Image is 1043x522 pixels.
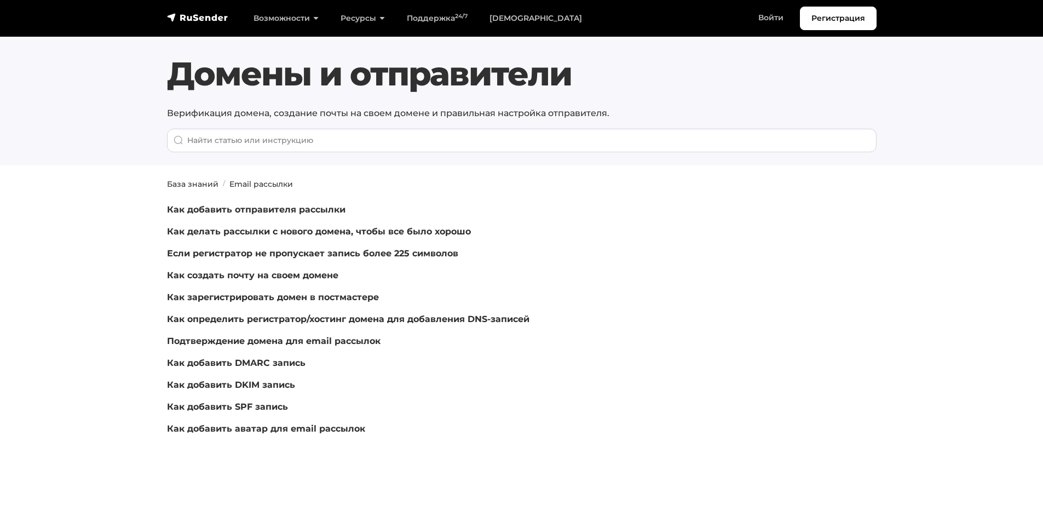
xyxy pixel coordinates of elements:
a: Как добавить отправителя рассылки [167,204,345,215]
a: Как добавить DMARC запись [167,358,306,368]
a: Как создать почту на своем домене [167,270,338,280]
a: Подтверждение домена для email рассылок [167,336,381,346]
a: Как добавить SPF запись [167,401,288,412]
a: Как добавить DKIM запись [167,380,295,390]
img: RuSender [167,12,228,23]
a: База знаний [167,179,218,189]
a: Как добавить аватар для email рассылок [167,423,365,434]
p: Верификация домена, создание почты на своем домене и правильная настройка отправителя. [167,107,877,120]
a: Как делать рассылки с нового домена, чтобы все было хорошо [167,226,471,237]
a: Как зарегистрировать домен в постмастере [167,292,379,302]
h1: Домены и отправители [167,54,877,94]
a: Как определить регистратор/хостинг домена для добавления DNS-записей [167,314,529,324]
nav: breadcrumb [160,179,883,190]
a: Поддержка24/7 [396,7,479,30]
input: When autocomplete results are available use up and down arrows to review and enter to go to the d... [167,129,877,152]
a: Ресурсы [330,7,396,30]
a: Email рассылки [229,179,293,189]
a: Возможности [243,7,330,30]
a: Регистрация [800,7,877,30]
a: Если регистратор не пропускает запись более 225 символов [167,248,458,259]
sup: 24/7 [455,13,468,20]
a: [DEMOGRAPHIC_DATA] [479,7,593,30]
a: Войти [747,7,794,29]
img: Поиск [174,135,183,145]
